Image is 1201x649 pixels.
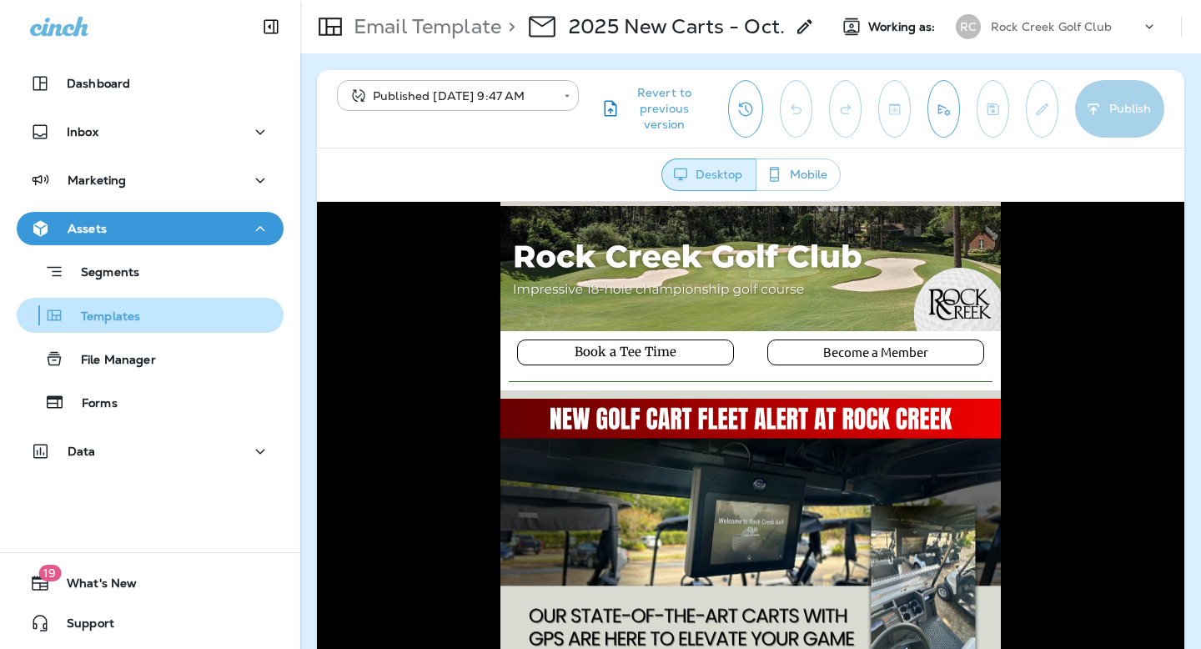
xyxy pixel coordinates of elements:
a: Become a Member [451,138,666,163]
button: File Manager [17,341,284,376]
div: Published [DATE] 9:47 AM [349,88,552,104]
span: Working as: [868,20,939,34]
p: Forms [65,396,118,412]
button: Revert to previous version [592,80,715,138]
button: Collapse Sidebar [248,10,294,43]
button: Support [17,606,284,640]
p: Segments [64,265,139,282]
p: > [501,14,515,39]
p: Inbox [67,125,98,138]
span: Support [50,616,114,636]
p: Marketing [68,174,126,187]
button: Segments [17,254,284,289]
button: Assets [17,212,284,245]
button: Data [17,435,284,468]
button: Mobile [756,158,841,191]
button: View Changelog [728,80,763,138]
p: Data [68,445,96,458]
p: 2025 New Carts - Oct. [569,14,785,39]
p: Email Template [347,14,501,39]
img: RC---2024-Email-Header.png [183,4,684,129]
a: Book a Tee Time [201,138,416,163]
button: Send test email [927,80,960,138]
span: Revert to previous version [621,85,708,133]
span: 19 [38,565,61,581]
button: 19What's New [17,566,284,600]
button: Inbox [17,115,284,148]
p: Dashboard [67,77,130,90]
img: State-of-The-Art Upgrade [183,189,684,470]
button: Dashboard [17,67,284,100]
button: Desktop [661,158,756,191]
button: Marketing [17,164,284,197]
p: Templates [64,309,140,325]
span: Exciting news that will completely transform your experience! [205,483,662,504]
p: Assets [68,222,107,235]
button: Forms [17,385,284,420]
button: Templates [17,298,284,333]
span: What's New [50,576,137,596]
p: File Manager [64,353,156,369]
p: Rock Creek Golf Club [991,20,1112,33]
div: RC [956,14,981,39]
